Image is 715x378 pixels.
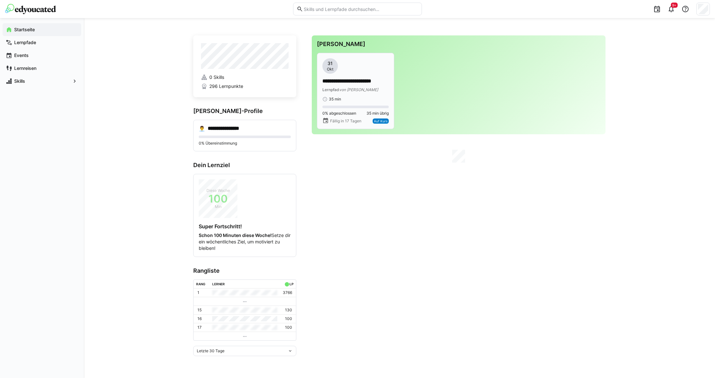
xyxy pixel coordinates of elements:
span: Letzte 30 Tage [197,348,224,354]
div: Lerner [212,282,225,286]
input: Skills und Lernpfade durchsuchen… [303,6,418,12]
h4: Super Fortschritt! [199,223,291,230]
p: 100 [285,316,292,321]
p: Setze dir ein wöchentliches Ziel, um motiviert zu bleiben! [199,232,291,251]
span: 9+ [672,3,676,7]
span: 0 Skills [209,74,224,80]
strong: Schon 100 Minuten diese Woche! [199,232,272,238]
h3: [PERSON_NAME] [317,41,600,48]
h3: Rangliste [193,267,296,274]
span: 35 min übrig [367,111,389,116]
span: 296 Lernpunkte [209,83,243,90]
p: 130 [285,307,292,313]
p: 0% Übereinstimmung [199,141,291,146]
p: 3766 [283,290,292,295]
span: Lernpfad [322,87,339,92]
span: 0% abgeschlossen [322,111,356,116]
div: Rang [196,282,205,286]
span: 31 [328,60,333,67]
span: 35 min [329,97,341,102]
span: Auf Kurs [374,119,387,123]
span: von [PERSON_NAME] [339,87,378,92]
p: 1 [197,290,199,295]
h3: [PERSON_NAME]-Profile [193,108,296,115]
div: LP [290,282,293,286]
p: 100 [285,325,292,330]
span: Fällig in 17 Tagen [330,118,361,124]
span: Okt [327,67,333,72]
p: 15 [197,307,202,313]
a: 0 Skills [201,74,289,80]
p: 17 [197,325,202,330]
div: 👨‍💼 [199,125,205,132]
p: 16 [197,316,202,321]
h3: Dein Lernziel [193,162,296,169]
